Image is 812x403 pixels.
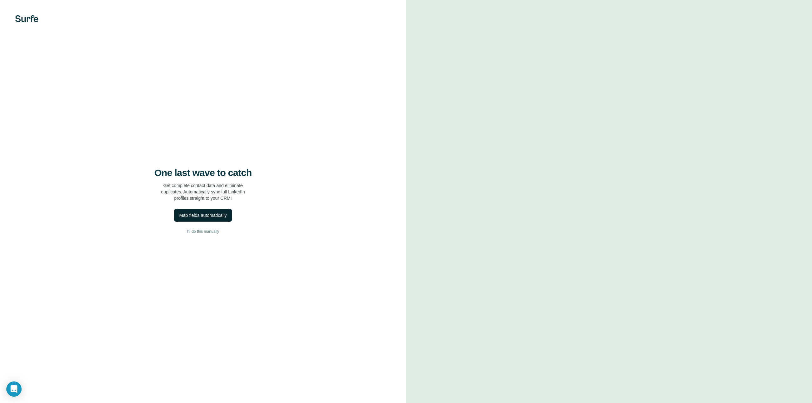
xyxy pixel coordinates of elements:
p: Get complete contact data and eliminate duplicates. Automatically sync full LinkedIn profiles str... [161,182,245,201]
div: Map fields automatically [179,212,226,218]
button: Map fields automatically [174,209,232,222]
div: Open Intercom Messenger [6,381,22,397]
img: Surfe's logo [15,15,38,22]
h4: One last wave to catch [154,167,252,179]
span: I’ll do this manually [187,229,219,234]
button: I’ll do this manually [13,227,393,236]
